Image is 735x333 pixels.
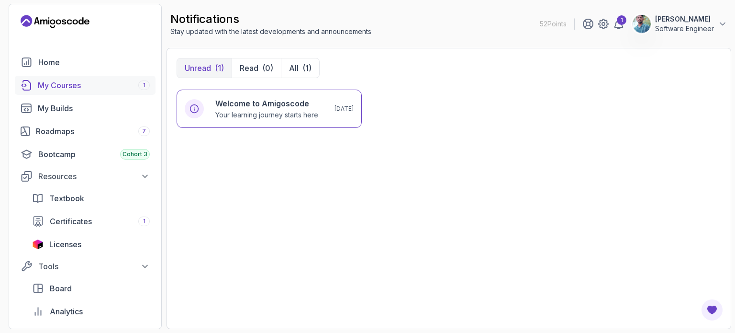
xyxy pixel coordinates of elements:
[334,105,354,113] p: [DATE]
[15,122,156,141] a: roadmaps
[215,62,224,74] div: (1)
[49,193,84,204] span: Textbook
[122,150,147,158] span: Cohort 3
[170,27,371,36] p: Stay updated with the latest developments and announcements
[655,14,714,24] p: [PERSON_NAME]
[15,258,156,275] button: Tools
[701,299,724,322] button: Open Feedback Button
[15,76,156,95] a: courses
[38,103,150,114] div: My Builds
[26,302,156,321] a: analytics
[26,235,156,254] a: licenses
[655,24,714,34] p: Software Engineer
[185,62,211,74] p: Unread
[613,18,624,30] a: 1
[617,15,626,25] div: 1
[38,171,150,182] div: Resources
[215,98,318,109] h6: Welcome to Amigoscode
[633,15,651,33] img: user profile image
[15,145,156,164] a: bootcamp
[26,189,156,208] a: textbook
[170,11,371,27] h2: notifications
[15,168,156,185] button: Resources
[26,212,156,231] a: certificates
[262,62,273,74] div: (0)
[38,149,150,160] div: Bootcamp
[21,14,89,29] a: Landing page
[15,99,156,118] a: builds
[50,306,83,317] span: Analytics
[177,58,232,78] button: Unread(1)
[50,216,92,227] span: Certificates
[289,62,299,74] p: All
[36,126,150,137] div: Roadmaps
[15,53,156,72] a: home
[240,62,258,74] p: Read
[32,240,44,249] img: jetbrains icon
[142,127,146,135] span: 7
[540,19,567,29] p: 52 Points
[38,57,150,68] div: Home
[281,58,319,78] button: All(1)
[232,58,281,78] button: Read(0)
[143,218,145,225] span: 1
[50,283,72,294] span: Board
[302,62,312,74] div: (1)
[26,279,156,298] a: board
[49,239,81,250] span: Licenses
[38,261,150,272] div: Tools
[215,110,318,120] p: Your learning journey starts here
[38,80,150,91] div: My Courses
[143,81,145,89] span: 1
[632,14,727,34] button: user profile image[PERSON_NAME]Software Engineer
